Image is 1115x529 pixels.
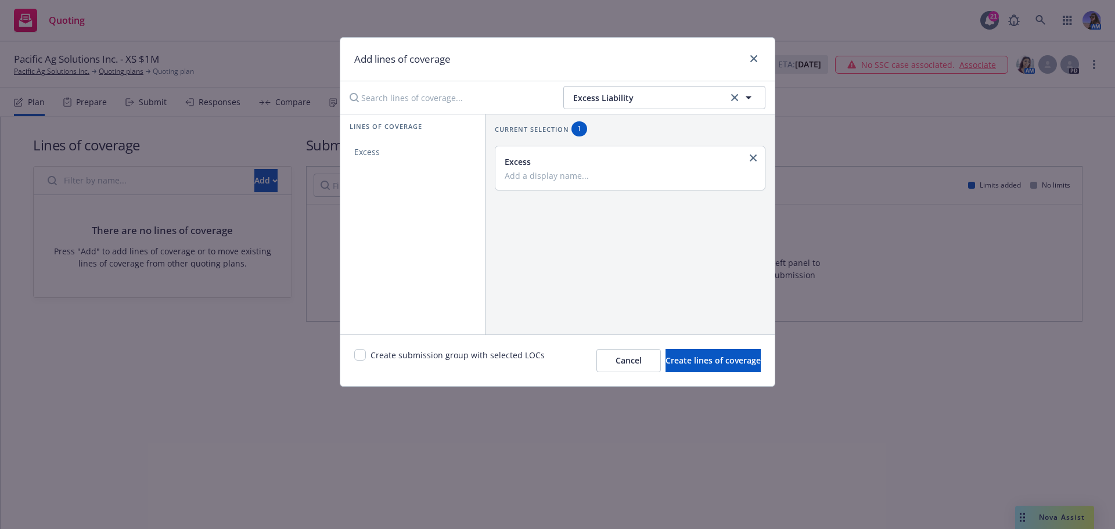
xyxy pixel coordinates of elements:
[666,355,761,366] span: Create lines of coverage
[573,92,725,104] span: Excess Liability
[728,91,742,105] a: clear selection
[350,121,422,131] span: Lines of coverage
[666,349,761,372] button: Create lines of coverage
[343,86,554,109] input: Search lines of coverage...
[340,146,394,157] span: Excess
[576,124,582,134] span: 1
[505,170,753,181] input: Add a display name...
[505,156,753,168] div: Excess
[563,86,765,109] button: Excess Liabilityclear selection
[747,52,761,66] a: close
[746,151,760,165] a: close
[354,52,451,67] h1: Add lines of coverage
[495,124,569,134] span: Current selection
[596,349,661,372] button: Cancel
[371,349,545,372] span: Create submission group with selected LOCs
[616,355,642,366] span: Cancel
